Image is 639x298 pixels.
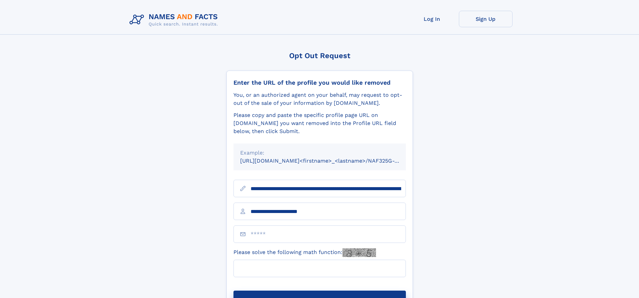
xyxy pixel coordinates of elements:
[459,11,513,27] a: Sign Up
[127,11,223,29] img: Logo Names and Facts
[233,111,406,135] div: Please copy and paste the specific profile page URL on [DOMAIN_NAME] you want removed into the Pr...
[233,91,406,107] div: You, or an authorized agent on your behalf, may request to opt-out of the sale of your informatio...
[233,248,376,257] label: Please solve the following math function:
[240,158,419,164] small: [URL][DOMAIN_NAME]<firstname>_<lastname>/NAF325G-xxxxxxxx
[405,11,459,27] a: Log In
[240,149,399,157] div: Example:
[226,51,413,60] div: Opt Out Request
[233,79,406,86] div: Enter the URL of the profile you would like removed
